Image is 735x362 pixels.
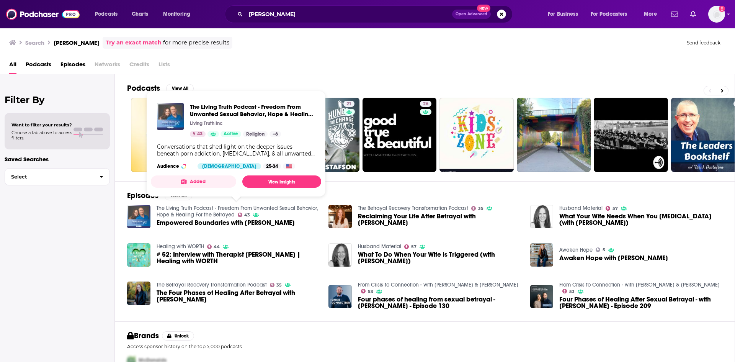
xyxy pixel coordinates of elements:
span: 53 [368,290,373,293]
span: Podcasts [26,58,51,74]
a: The Betrayal Recovery Transformation Podcast [358,205,468,211]
h2: Brands [127,331,159,341]
a: +6 [269,131,281,137]
a: 35 [270,283,282,287]
svg: Add a profile image [719,6,725,12]
a: 35 [471,206,483,211]
a: Four Phases of Healing After Sexual Betrayal - with Tammy Gustafson - Episode 209 [559,296,722,309]
span: Four phases of healing from sexual betrayal - [PERSON_NAME] - Episode 130 [358,296,521,309]
button: Send feedback [684,39,723,46]
p: Access sponsor history on the top 5,000 podcasts. [127,344,722,349]
img: User Profile [708,6,725,23]
span: New [477,5,491,12]
h2: Episodes [127,191,158,200]
a: From Crisis to Connection - with Geoff & Jody Steurer [559,282,720,288]
img: Four Phases of Healing After Sexual Betrayal - with Tammy Gustafson - Episode 209 [530,285,554,308]
a: 53 [361,289,373,293]
span: 26 [423,100,428,108]
a: What To Do When Your Wife Is Triggered (with Tammy Gustafson) [328,243,352,267]
a: What To Do When Your Wife Is Triggered (with Tammy Gustafson) [358,251,521,264]
span: 5 [603,248,605,252]
h2: Filter By [5,94,110,105]
a: Try an exact match [106,38,162,47]
span: What To Do When Your Wife Is Triggered (with [PERSON_NAME]) [358,251,521,264]
button: open menu [90,8,127,20]
a: PodcastsView All [127,84,194,93]
a: 57 [404,244,416,249]
a: What Your Wife Needs When You Relapse (with Tammy Gustafson) [559,213,722,226]
span: Monitoring [163,9,190,20]
span: 57 [411,245,416,249]
a: Healing with WORTH [157,243,204,250]
a: Husband Material [559,205,603,211]
a: Reclaiming Your Life After Betrayal with Tammy Gustafson [328,205,352,228]
a: Charts [127,8,153,20]
button: Open AdvancedNew [452,10,491,19]
img: Podchaser - Follow, Share and Rate Podcasts [6,7,80,21]
span: Episodes [60,58,85,74]
a: Religion [243,131,268,137]
span: Open Advanced [456,12,487,16]
span: The Four Phases of Healing After Betrayal with [PERSON_NAME] [157,290,320,303]
h3: Audience [157,163,191,169]
div: Conversations that shed light on the deeper issues beneath porn addiction, [MEDICAL_DATA], & all ... [157,143,315,157]
a: EpisodesView All [127,191,192,200]
a: Awaken Hope [559,247,593,253]
span: What Your Wife Needs When You [MEDICAL_DATA] (with [PERSON_NAME]) [559,213,722,226]
img: Empowered Boundaries with Tammy Gustafson [127,205,150,228]
span: Want to filter your results? [11,122,72,128]
a: 26 [363,98,437,172]
h3: Search [25,39,44,46]
span: 35 [276,283,282,287]
h3: [PERSON_NAME] [54,39,100,46]
a: 43 [190,131,206,137]
a: 53 [562,289,575,293]
span: # 52: Interview with Therapist [PERSON_NAME] | Healing with WORTH [157,251,320,264]
span: Podcasts [95,9,118,20]
a: The Living Truth Podcast - Freedom From Unwanted Sexual Behavior, Hope & Healing For the Betrayed [190,103,315,118]
span: 44 [214,245,220,249]
span: 43 [197,130,203,138]
img: Four phases of healing from sexual betrayal - Tammy Gustafson - Episode 130 [328,285,352,308]
a: 57 [606,206,618,211]
button: open menu [586,8,639,20]
button: open menu [158,8,200,20]
span: Select [5,174,93,179]
button: Added [151,175,236,188]
div: 25-34 [263,163,281,169]
a: 43 [238,213,250,217]
span: Charts [132,9,148,20]
span: 53 [569,290,575,293]
a: 26 [420,101,431,107]
span: 35 [478,207,483,210]
span: Four Phases of Healing After Sexual Betrayal - with [PERSON_NAME] - Episode 209 [559,296,722,309]
a: Empowered Boundaries with Tammy Gustafson [157,219,295,226]
a: The Betrayal Recovery Transformation Podcast [157,282,267,288]
div: Search podcasts, credits, & more... [232,5,520,23]
span: 21 [346,100,351,108]
img: What Your Wife Needs When You Relapse (with Tammy Gustafson) [530,205,554,228]
a: Show notifications dropdown [668,8,681,21]
a: # 52: Interview with Therapist Tammy Gustafson | Healing with WORTH [157,251,320,264]
a: Four phases of healing from sexual betrayal - Tammy Gustafson - Episode 130 [358,296,521,309]
span: Logged in as Lydia_Gustafson [708,6,725,23]
img: The Living Truth Podcast - Freedom From Unwanted Sexual Behavior, Hope & Healing For the Betrayed [157,103,184,130]
img: Awaken Hope with Tammy Gustafson [530,243,554,267]
span: More [644,9,657,20]
span: For Business [548,9,578,20]
span: Lists [158,58,170,74]
span: Reclaiming Your Life After Betrayal with [PERSON_NAME] [358,213,521,226]
img: # 52: Interview with Therapist Tammy Gustafson | Healing with WORTH [127,243,150,267]
a: Active [220,131,241,137]
button: Unlock [162,331,194,341]
span: For Podcasters [591,9,627,20]
a: From Crisis to Connection - with Geoff & Jody Steurer [358,282,518,288]
button: open menu [542,8,588,20]
span: 43 [244,213,250,217]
